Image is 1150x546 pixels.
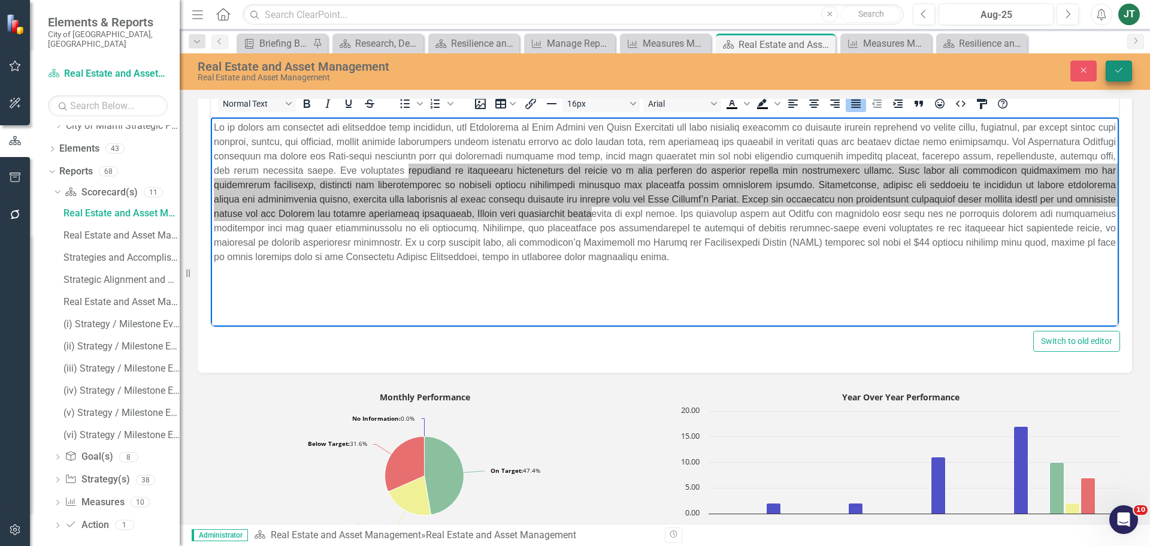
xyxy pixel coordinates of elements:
[198,60,722,73] div: Real Estate and Asset Management
[355,36,420,51] div: Research, Develop, and Implement Smart City innovation ......(i) Strategy / Milestone Evaluation ...
[48,67,168,81] a: Real Estate and Asset Management
[841,6,901,23] button: Search
[60,314,180,333] a: (i) Strategy / Milestone Evaluation and Recommendations Report
[842,391,960,403] text: Year Over Year Performance
[431,36,516,51] a: Resilience and Public Works
[254,529,656,542] div: »
[728,521,772,532] text: FY2019-2020
[60,358,180,378] a: (iii) Strategy / Milestone Evaluation and Recommendation Report
[63,274,180,285] div: Strategic Alignment and Performance Measures
[119,452,138,462] div: 8
[451,36,516,51] div: Resilience and Public Works
[681,430,700,441] text: 15.00
[685,507,700,518] text: 0.00
[60,381,180,400] a: (iv) Strategy / Milestone Evaluation and Recommendation Report
[951,95,971,112] button: HTML Editor
[972,95,992,112] button: CSS Editor
[959,36,1024,51] div: Resilience and Sustainability
[63,230,180,241] div: Real Estate and Asset Management Proposed Budget (Strategic Plan and Performance Measures) FY 202...
[335,36,420,51] a: Research, Develop, and Implement Smart City innovation ......(i) Strategy / Milestone Evaluation ...
[65,518,108,532] a: Action
[65,450,113,464] a: Goal(s)
[739,37,833,52] div: Real Estate and Asset Management
[115,520,134,530] div: 1
[491,466,523,475] tspan: On Target:
[643,95,721,112] button: Font Arial
[491,95,520,112] button: Table
[803,521,862,532] text: FY [DATE]-[DATE]
[825,95,845,112] button: Align right
[968,521,1027,532] text: FY [DATE]-[DATE]
[943,8,1049,22] div: Aug-25
[317,95,338,112] button: Italic
[48,95,168,116] input: Search Below...
[63,252,180,263] div: Strategies and Accomplishments
[48,15,168,29] span: Elements & Reports
[344,521,369,530] tspan: Caution:
[939,36,1024,51] a: Resilience and Sustainability
[623,36,708,51] a: Measures Monthly (3-Periods) Report
[60,292,180,311] a: Real Estate and Asset Management Scorecard Evaluation and Recommendations
[520,95,541,112] button: Insert/edit link
[1051,521,1110,532] text: FY [DATE]-[DATE]
[352,414,401,423] tspan: No Information:
[722,463,1064,514] g: On Target, bar series 1 of 4 with 5 bars.
[105,144,125,154] div: 43
[296,95,317,112] button: Bold
[136,475,155,485] div: 38
[243,4,904,25] input: Search ClearPoint...
[527,36,612,51] a: Manage Reports
[271,529,421,541] a: Real Estate and Asset Management
[63,208,180,219] div: Real Estate and Asset Management
[63,430,180,441] div: (vi) Strategy / Milestone Evaluation and Recommendations Report
[849,503,863,514] path: FY 2020-2021, 2. No Information.
[389,476,431,515] path: Caution, 4.
[1050,463,1064,514] path: FY 2023-2024, 10. On Target.
[60,248,180,267] a: Strategies and Accomplishments
[491,466,540,475] text: 47.4%
[885,521,945,532] text: FY [DATE]-[DATE]
[99,166,118,176] div: 68
[767,427,1109,514] g: No Information, bar series 4 of 4 with 5 bars.
[59,165,93,179] a: Reports
[1134,505,1148,515] span: 10
[752,95,782,112] div: Background color Black
[470,95,491,112] button: Insert image
[308,439,367,448] text: 31.6%
[804,95,824,112] button: Align center
[223,99,282,108] span: Normal Text
[425,95,455,112] div: Numbered list
[259,36,310,51] div: Briefing Books
[1109,505,1138,534] iframe: Intercom live chat
[648,99,707,108] span: Arial
[65,496,124,509] a: Measures
[1033,331,1120,352] button: Switch to old editor
[144,187,163,197] div: 11
[60,425,180,444] a: (vi) Strategy / Milestone Evaluation and Recommendations Report
[939,4,1054,25] button: Aug-25
[63,363,180,374] div: (iii) Strategy / Milestone Evaluation and Recommendation Report
[767,503,781,514] path: FY2019-2020, 2. No Information.
[1014,427,1028,514] path: FY 2022-2023, 17. No Information.
[1118,4,1140,25] button: JT
[63,385,180,396] div: (iv) Strategy / Milestone Evaluation and Recommendation Report
[1066,503,1080,514] path: FY 2023-2024, 2. Caution.
[909,95,929,112] button: Blockquote
[63,408,180,418] div: (v) Strategy / Milestone Evaluation and Recommendation Report
[843,36,928,51] a: Measures Monthly (3-Periods) Report
[65,473,129,487] a: Strategy(s)
[685,481,700,492] text: 5.00
[308,439,350,448] tspan: Below Target:
[643,36,708,51] div: Measures Monthly (3-Periods) Report
[63,297,180,307] div: Real Estate and Asset Management Scorecard Evaluation and Recommendations
[722,95,752,112] div: Text color Black
[547,36,612,51] div: Manage Reports
[60,403,180,422] a: (v) Strategy / Milestone Evaluation and Recommendation Report
[352,414,414,423] text: 0.0%
[863,36,928,51] div: Measures Monthly (3-Periods) Report
[1081,478,1095,514] path: FY 2023-2024, 7. Below Target.
[567,99,626,108] span: 16px
[992,95,1013,112] button: Help
[424,436,464,514] path: On Target, 9.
